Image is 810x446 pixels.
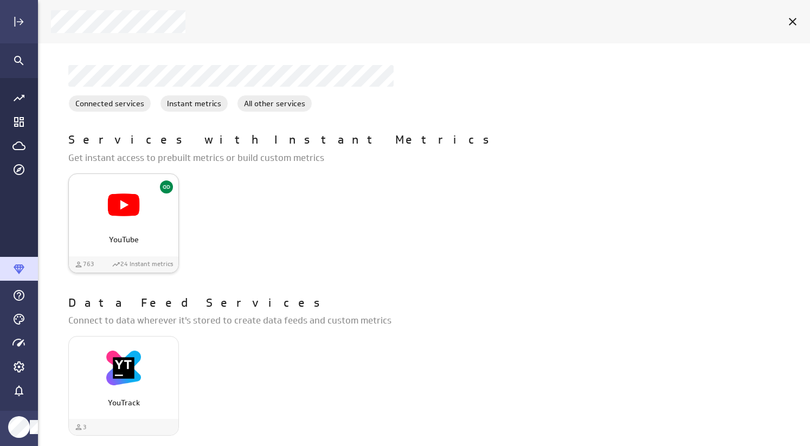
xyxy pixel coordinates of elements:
[12,337,25,350] svg: Usage
[68,314,788,327] p: Connect to data wherever it's stored to create data feeds and custom metrics
[68,336,179,436] div: YouTrack
[112,260,173,269] div: Pre-built, curated metrics that help you visualize your essential data faster
[10,286,28,305] div: Help & PowerMetrics Assistant
[160,98,228,109] span: Instant metrics
[12,360,25,373] svg: Account and settings
[106,188,141,222] img: image2702108976787847277.png
[10,310,28,328] div: Themes
[68,173,179,273] div: YouTube
[12,313,25,326] svg: Themes
[10,12,28,31] div: Expand
[83,260,94,269] span: 763
[160,95,228,112] div: Instant metrics
[83,423,87,432] span: 3
[10,358,28,376] div: Account and settings
[68,132,500,149] p: Services with Instant Metrics
[237,98,312,109] span: All other services
[783,12,802,31] div: Cancel
[68,151,788,165] p: Get instant access to prebuilt metrics or build custom metrics
[74,260,94,269] div: Used by 763 customers
[68,95,151,112] div: Connected services
[68,295,331,312] p: Data Feed Services
[10,382,28,400] div: Notifications
[120,260,173,269] span: 24 Instant metrics
[74,423,87,432] div: Used by 3 customers
[80,234,167,245] p: YouTube
[80,397,167,409] p: YouTrack
[106,351,141,385] img: image3114145728484831274.png
[237,95,312,112] div: All other services
[162,183,171,191] svg: Connected
[69,98,151,109] span: Connected services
